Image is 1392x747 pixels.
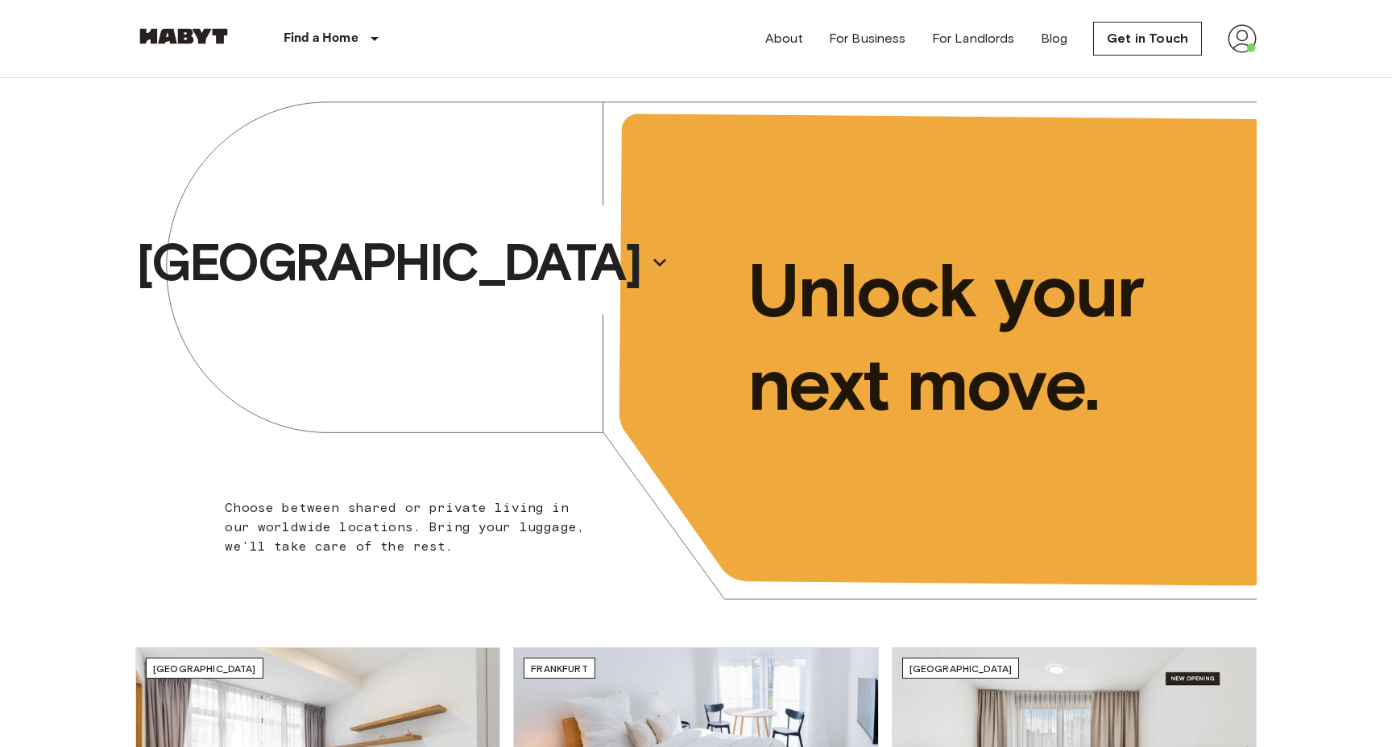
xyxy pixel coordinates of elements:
span: Frankfurt [531,662,587,675]
img: avatar [1228,24,1257,53]
p: Unlock your next move. [748,244,1231,431]
span: [GEOGRAPHIC_DATA] [909,662,1013,675]
a: For Landlords [932,29,1015,48]
img: Habyt [135,28,232,44]
button: [GEOGRAPHIC_DATA] [130,225,676,299]
p: Find a Home [284,29,358,48]
a: About [765,29,803,48]
a: For Business [829,29,906,48]
p: [GEOGRAPHIC_DATA] [136,230,640,295]
a: Blog [1041,29,1068,48]
span: [GEOGRAPHIC_DATA] [153,662,256,675]
a: Get in Touch [1093,22,1202,56]
p: Choose between shared or private living in our worldwide locations. Bring your luggage, we'll tak... [225,498,594,556]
